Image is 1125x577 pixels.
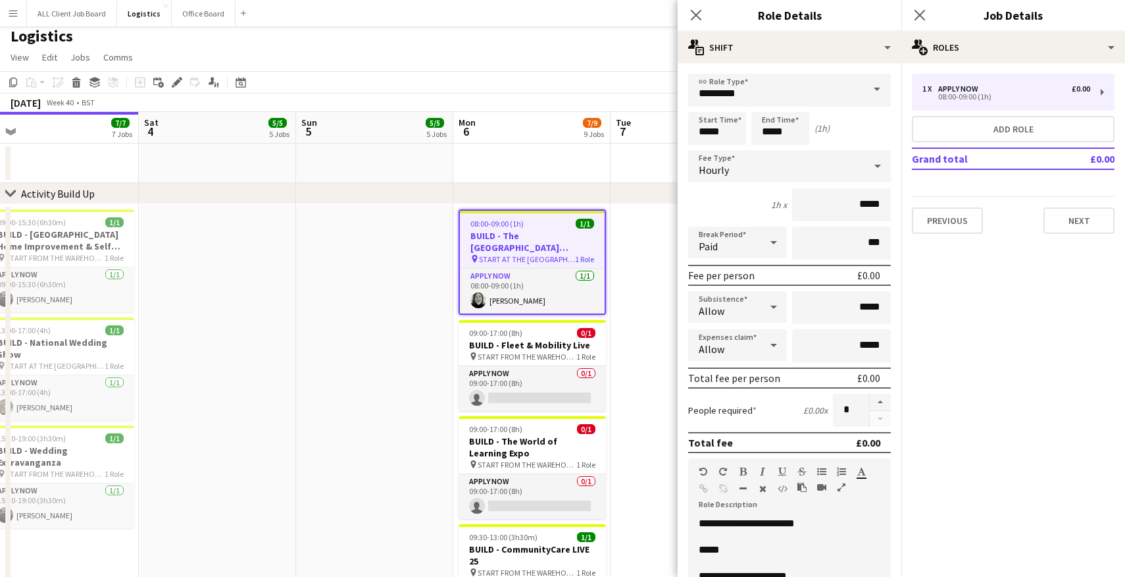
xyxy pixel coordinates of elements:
[111,118,130,128] span: 7/7
[912,148,1052,169] td: Grand total
[82,97,95,107] div: BST
[5,49,34,66] a: View
[901,32,1125,63] div: Roles
[797,466,807,477] button: Strikethrough
[803,404,828,416] div: £0.00 x
[65,49,95,66] a: Jobs
[459,209,606,315] app-job-card: 08:00-09:00 (1h)1/1BUILD - The [GEOGRAPHIC_DATA][PERSON_NAME] START AT THE [GEOGRAPHIC_DATA]1 Rol...
[817,482,826,493] button: Insert video
[117,1,172,26] button: Logistics
[459,366,606,411] app-card-role: APPLY NOW0/109:00-17:00 (8h)
[901,7,1125,24] h3: Job Details
[688,436,733,449] div: Total fee
[738,483,747,494] button: Horizontal Line
[11,51,29,63] span: View
[584,129,604,139] div: 9 Jobs
[43,97,76,107] span: Week 40
[469,532,537,542] span: 09:30-13:00 (3h30m)
[269,129,289,139] div: 5 Jobs
[814,123,830,134] div: (1h)
[27,1,117,26] button: ALL Client Job Board
[837,482,846,493] button: Fullscreen
[870,394,891,411] button: Increase
[738,466,747,477] button: Bold
[21,187,95,200] div: Activity Build Up
[460,230,605,254] h3: BUILD - The [GEOGRAPHIC_DATA][PERSON_NAME]
[576,352,595,362] span: 1 Role
[469,424,522,434] span: 09:00-17:00 (8h)
[98,49,138,66] a: Comms
[426,118,444,128] span: 5/5
[142,124,159,139] span: 4
[922,84,938,94] div: 1 x
[699,163,729,177] span: Hourly
[938,84,984,94] div: APPLY NOW
[105,253,124,263] span: 1 Role
[105,469,124,479] span: 1 Role
[144,117,159,128] span: Sat
[301,117,317,128] span: Sun
[577,424,595,434] span: 0/1
[912,207,983,234] button: Previous
[688,404,757,416] label: People required
[1052,148,1114,169] td: £0.00
[688,269,755,282] div: Fee per person
[912,116,1114,142] button: Add role
[6,253,105,263] span: START FROM THE WAREHOUSE
[576,460,595,470] span: 1 Role
[426,129,447,139] div: 5 Jobs
[268,118,287,128] span: 5/5
[771,199,787,211] div: 1h x
[678,32,901,63] div: Shift
[856,436,880,449] div: £0.00
[616,117,631,128] span: Tue
[778,483,787,494] button: HTML Code
[470,219,524,229] span: 08:00-09:00 (1h)
[6,469,105,479] span: START FROM THE WAREHOUSE
[857,371,880,385] div: £0.00
[105,217,124,227] span: 1/1
[837,466,846,477] button: Ordered List
[459,416,606,519] app-job-card: 09:00-17:00 (8h)0/1BUILD - The World of Learning Expo START FROM THE WAREHOUSE1 RoleAPPLY NOW0/10...
[105,361,124,371] span: 1 Role
[459,320,606,411] app-job-card: 09:00-17:00 (8h)0/1BUILD - Fleet & Mobility Live START FROM THE WAREHOUSE1 RoleAPPLY NOW0/109:00-...
[688,371,780,385] div: Total fee per person
[172,1,236,26] button: Office Board
[797,482,807,493] button: Paste as plain text
[699,240,718,253] span: Paid
[459,474,606,519] app-card-role: APPLY NOW0/109:00-17:00 (8h)
[778,466,787,477] button: Underline
[817,466,826,477] button: Unordered List
[699,343,724,356] span: Allow
[575,254,594,264] span: 1 Role
[922,94,1090,100] div: 08:00-09:00 (1h)
[857,466,866,477] button: Text Color
[42,51,57,63] span: Edit
[37,49,63,66] a: Edit
[758,466,767,477] button: Italic
[460,269,605,314] app-card-role: APPLY NOW1/108:00-09:00 (1h)[PERSON_NAME]
[577,328,595,338] span: 0/1
[479,254,575,264] span: START AT THE [GEOGRAPHIC_DATA]
[678,7,901,24] h3: Role Details
[112,129,132,139] div: 7 Jobs
[478,352,576,362] span: START FROM THE WAREHOUSE
[105,325,124,335] span: 1/1
[459,117,476,128] span: Mon
[469,328,522,338] span: 09:00-17:00 (8h)
[299,124,317,139] span: 5
[70,51,90,63] span: Jobs
[857,269,880,282] div: £0.00
[1072,84,1090,94] div: £0.00
[459,435,606,459] h3: BUILD - The World of Learning Expo
[478,460,576,470] span: START FROM THE WAREHOUSE
[1043,207,1114,234] button: Next
[11,26,73,46] h1: Logistics
[457,124,476,139] span: 6
[105,433,124,443] span: 1/1
[11,96,41,109] div: [DATE]
[577,532,595,542] span: 1/1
